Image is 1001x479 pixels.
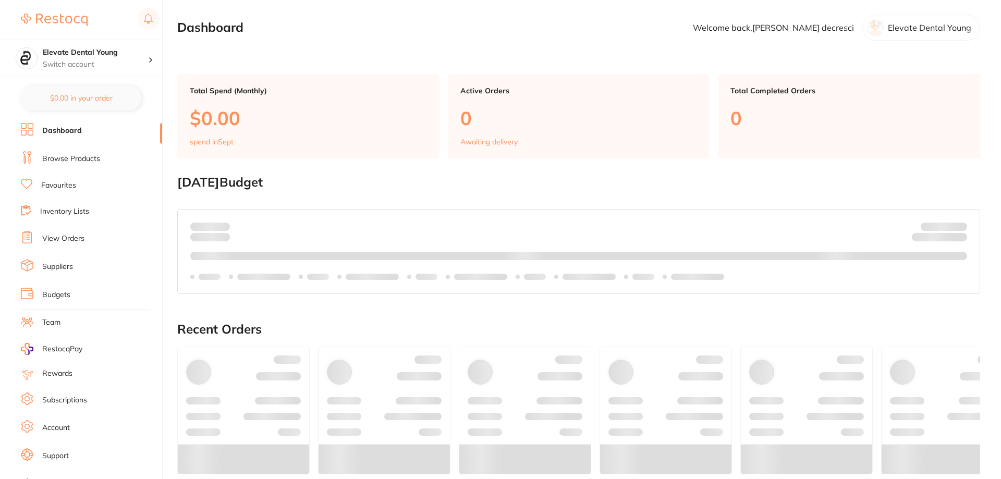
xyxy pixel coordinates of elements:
p: Total Spend (Monthly) [190,87,427,95]
span: RestocqPay [42,344,82,354]
p: 0 [730,107,968,129]
strong: $0.00 [212,222,230,231]
a: Inventory Lists [40,206,89,217]
h2: Recent Orders [177,322,980,337]
p: Labels [524,273,546,281]
p: Labels [307,273,329,281]
a: Restocq Logo [21,8,88,32]
p: Labels [199,273,221,281]
p: Elevate Dental Young [888,23,971,32]
p: Awaiting delivery [460,138,518,146]
p: Labels extended [563,273,616,281]
a: Support [42,451,69,461]
p: Switch account [43,59,148,70]
img: Restocq Logo [21,14,88,26]
p: 0 [460,107,698,129]
p: month [190,231,230,243]
a: Account [42,423,70,433]
a: Team [42,317,60,328]
p: Remaining: [912,231,967,243]
img: RestocqPay [21,343,33,355]
p: Labels [632,273,654,281]
a: Rewards [42,369,72,379]
p: Labels extended [671,273,724,281]
a: Suppliers [42,262,73,272]
a: View Orders [42,234,84,244]
p: Spent: [190,222,230,230]
img: Elevate Dental Young [16,48,37,69]
a: Total Completed Orders0 [718,74,980,158]
a: Budgets [42,290,70,300]
a: Subscriptions [42,395,87,406]
p: Labels extended [237,273,290,281]
p: Labels extended [346,273,399,281]
button: $0.00 in your order [21,85,141,110]
a: Browse Products [42,154,100,164]
a: Dashboard [42,126,82,136]
strong: $NaN [947,222,967,231]
p: $0.00 [190,107,427,129]
strong: $0.00 [949,235,967,244]
p: spend in Sept [190,138,234,146]
a: Favourites [41,180,76,191]
p: Budget: [921,222,967,230]
p: Labels [416,273,437,281]
p: Welcome back, [PERSON_NAME] decresci [693,23,854,32]
a: Active Orders0Awaiting delivery [448,74,710,158]
p: Total Completed Orders [730,87,968,95]
a: RestocqPay [21,343,82,355]
a: Total Spend (Monthly)$0.00spend inSept [177,74,440,158]
h2: Dashboard [177,20,243,35]
p: Active Orders [460,87,698,95]
h2: [DATE] Budget [177,175,980,190]
p: Labels extended [454,273,507,281]
h4: Elevate Dental Young [43,47,148,58]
